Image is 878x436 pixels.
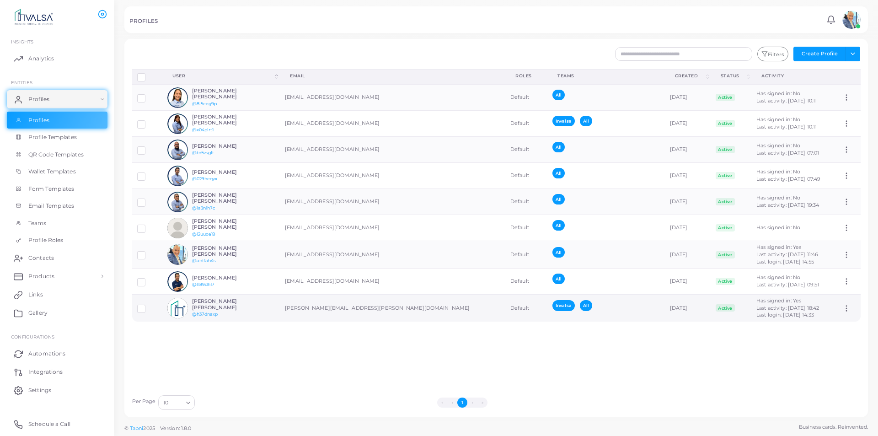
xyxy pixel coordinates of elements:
[124,425,191,432] span: ©
[280,241,505,269] td: [EMAIL_ADDRESS][DOMAIN_NAME]
[552,247,565,258] span: All
[505,269,547,295] td: Default
[552,220,565,231] span: All
[192,192,259,204] h6: [PERSON_NAME] [PERSON_NAME]
[842,11,861,29] img: avatar
[192,176,218,181] a: @029heqyx
[756,90,800,97] span: Has signed in: No
[11,80,32,85] span: ENTITIES
[7,381,107,399] a: Settings
[756,202,819,208] span: Last activity: [DATE] 19:34
[756,297,801,304] span: Has signed in: Yes
[665,295,711,322] td: [DATE]
[7,90,107,108] a: Profiles
[505,137,547,163] td: Default
[129,18,158,24] h5: PROFILES
[552,142,565,152] span: All
[799,423,868,431] span: Business cards. Reinvented.
[167,244,188,265] img: avatar
[756,251,818,258] span: Last activity: [DATE] 11:46
[665,215,711,241] td: [DATE]
[7,344,107,363] a: Automations
[143,425,155,432] span: 2025
[756,124,817,130] span: Last activity: [DATE] 10:11
[756,258,814,265] span: Last login: [DATE] 14:55
[7,415,107,433] a: Schedule a Call
[280,111,505,137] td: [EMAIL_ADDRESS][DOMAIN_NAME]
[28,386,51,394] span: Settings
[192,245,259,257] h6: [PERSON_NAME] [PERSON_NAME]
[192,282,215,287] a: @l189dh17
[756,97,817,104] span: Last activity: [DATE] 10:11
[172,73,273,79] div: User
[280,84,505,111] td: [EMAIL_ADDRESS][DOMAIN_NAME]
[28,151,84,159] span: QR Code Templates
[457,398,467,408] button: Go to page 1
[716,198,735,205] span: Active
[756,194,800,201] span: Has signed in: No
[28,291,43,299] span: Links
[8,9,59,26] img: logo
[552,194,565,205] span: All
[7,146,107,163] a: QR Code Templates
[837,69,861,84] th: Action
[167,298,188,318] img: avatar
[665,137,711,163] td: [DATE]
[7,197,107,215] a: Email Templates
[552,116,575,126] span: Invalsa
[28,95,49,103] span: Profiles
[163,398,168,408] span: 10
[665,241,711,269] td: [DATE]
[28,254,54,262] span: Contacts
[280,163,505,189] td: [EMAIL_ADDRESS][DOMAIN_NAME]
[280,137,505,163] td: [EMAIL_ADDRESS][DOMAIN_NAME]
[28,350,65,358] span: Automations
[192,169,259,175] h6: [PERSON_NAME]
[505,295,547,322] td: Default
[756,224,800,231] span: Has signed in: No
[7,363,107,381] a: Integrations
[290,73,495,79] div: Email
[665,189,711,215] td: [DATE]
[515,73,537,79] div: Roles
[716,278,735,285] span: Active
[11,39,33,44] span: INSIGHTS
[552,274,565,284] span: All
[756,281,819,288] span: Last activity: [DATE] 09:51
[756,150,819,156] span: Last activity: [DATE] 07:01
[756,168,800,175] span: Has signed in: No
[505,111,547,137] td: Default
[192,231,216,237] a: @l2uuoa19
[167,113,188,134] img: avatar
[721,73,745,79] div: Status
[280,215,505,241] td: [EMAIL_ADDRESS][DOMAIN_NAME]
[192,143,259,149] h6: [PERSON_NAME]
[192,218,259,230] h6: [PERSON_NAME] [PERSON_NAME]
[28,420,70,428] span: Schedule a Call
[716,251,735,258] span: Active
[7,49,107,68] a: Analytics
[557,73,655,79] div: Teams
[132,398,156,405] label: Per Page
[28,272,54,280] span: Products
[167,87,188,108] img: avatar
[716,94,735,101] span: Active
[716,304,735,312] span: Active
[160,425,192,431] span: Version: 1.8.0
[716,172,735,179] span: Active
[756,244,801,250] span: Has signed in: Yes
[756,116,800,123] span: Has signed in: No
[7,285,107,304] a: Links
[7,231,107,249] a: Profile Roles
[28,133,77,141] span: Profile Templates
[167,218,188,238] img: avatar
[28,185,75,193] span: Form Templates
[552,168,565,178] span: All
[28,236,63,244] span: Profile Roles
[280,189,505,215] td: [EMAIL_ADDRESS][DOMAIN_NAME]
[167,192,188,212] img: avatar
[192,258,216,263] a: @ant1ah4s
[280,295,505,322] td: [PERSON_NAME][EMAIL_ADDRESS][PERSON_NAME][DOMAIN_NAME]
[192,88,259,100] h6: [PERSON_NAME] [PERSON_NAME]
[7,129,107,146] a: Profile Templates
